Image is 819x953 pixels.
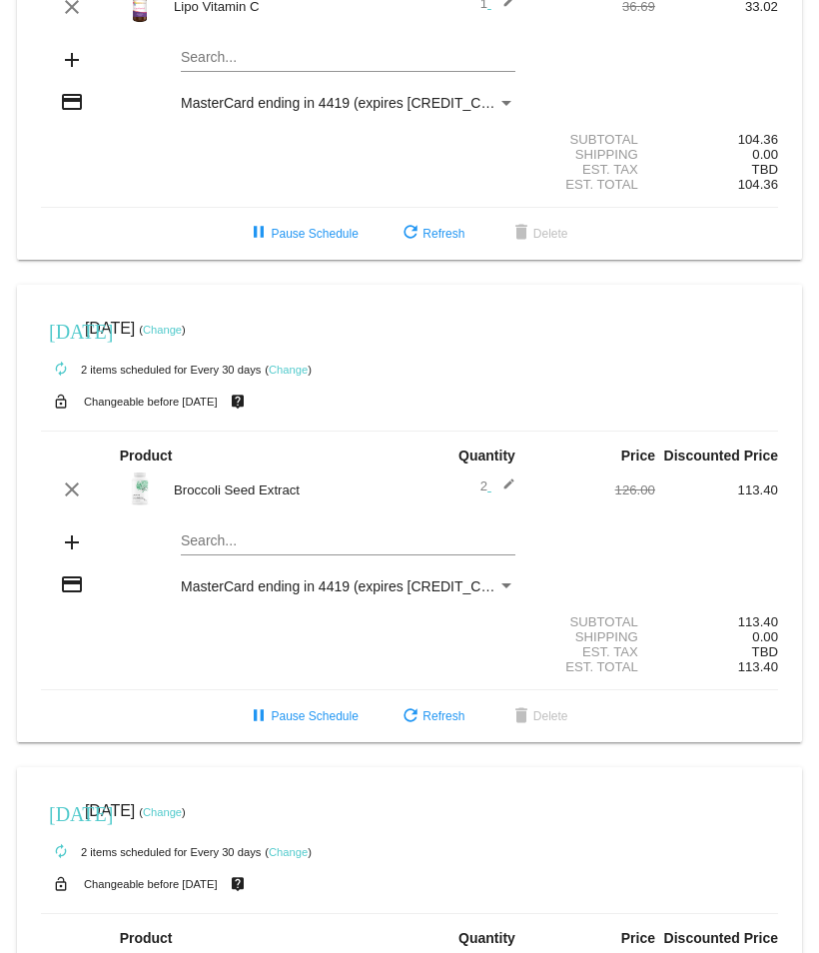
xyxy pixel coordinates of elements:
[532,614,655,629] div: Subtotal
[655,482,778,497] div: 113.40
[265,364,312,376] small: ( )
[399,222,422,246] mat-icon: refresh
[181,50,515,66] input: Search...
[60,572,84,596] mat-icon: credit_card
[60,90,84,114] mat-icon: credit_card
[60,530,84,554] mat-icon: add
[621,448,655,464] strong: Price
[181,95,562,111] span: MasterCard ending in 4419 (expires [CREDIT_CARD_DATA])
[49,800,73,824] mat-icon: [DATE]
[458,930,515,946] strong: Quantity
[752,147,778,162] span: 0.00
[664,930,778,946] strong: Discounted Price
[120,448,173,464] strong: Product
[120,930,173,946] strong: Product
[139,806,186,818] small: ( )
[41,846,261,858] small: 2 items scheduled for Every 30 days
[247,709,358,723] span: Pause Schedule
[532,659,655,674] div: Est. Total
[49,318,73,342] mat-icon: [DATE]
[532,482,655,497] div: 126.00
[49,358,73,382] mat-icon: autorenew
[752,162,778,177] span: TBD
[247,222,271,246] mat-icon: pause
[247,705,271,729] mat-icon: pause
[226,389,250,415] mat-icon: live_help
[738,177,778,192] span: 104.36
[181,578,515,594] mat-select: Payment Method
[84,396,218,408] small: Changeable before [DATE]
[226,871,250,897] mat-icon: live_help
[738,659,778,674] span: 113.40
[655,614,778,629] div: 113.40
[399,709,464,723] span: Refresh
[491,477,515,501] mat-icon: edit
[509,227,568,241] span: Delete
[181,95,515,111] mat-select: Payment Method
[41,364,261,376] small: 2 items scheduled for Every 30 days
[621,930,655,946] strong: Price
[532,629,655,644] div: Shipping
[532,644,655,659] div: Est. Tax
[247,227,358,241] span: Pause Schedule
[49,389,73,415] mat-icon: lock_open
[269,364,308,376] a: Change
[269,846,308,858] a: Change
[120,469,160,508] img: sp660__v0bc92c7bbc38958c3e6b1cf6d7516e9133de907f.png
[532,162,655,177] div: Est. Tax
[509,705,533,729] mat-icon: delete
[399,705,422,729] mat-icon: refresh
[383,216,480,252] button: Refresh
[143,324,182,336] a: Change
[655,132,778,147] div: 104.36
[143,806,182,818] a: Change
[139,324,186,336] small: ( )
[458,448,515,464] strong: Quantity
[231,216,374,252] button: Pause Schedule
[532,147,655,162] div: Shipping
[509,222,533,246] mat-icon: delete
[181,533,515,549] input: Search...
[532,177,655,192] div: Est. Total
[84,878,218,890] small: Changeable before [DATE]
[399,227,464,241] span: Refresh
[181,578,562,594] span: MasterCard ending in 4419 (expires [CREDIT_CARD_DATA])
[265,846,312,858] small: ( )
[60,477,84,501] mat-icon: clear
[164,482,409,497] div: Broccoli Seed Extract
[493,698,584,734] button: Delete
[493,216,584,252] button: Delete
[509,709,568,723] span: Delete
[752,629,778,644] span: 0.00
[231,698,374,734] button: Pause Schedule
[664,448,778,464] strong: Discounted Price
[383,698,480,734] button: Refresh
[49,871,73,897] mat-icon: lock_open
[49,840,73,864] mat-icon: autorenew
[60,48,84,72] mat-icon: add
[480,478,515,493] span: 2
[752,644,778,659] span: TBD
[532,132,655,147] div: Subtotal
